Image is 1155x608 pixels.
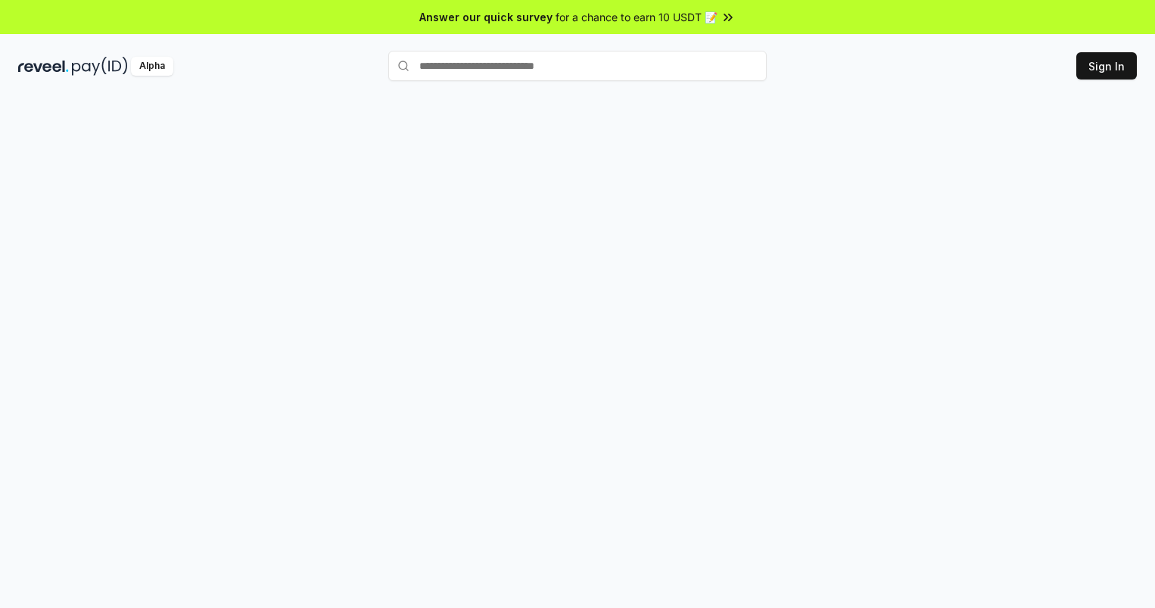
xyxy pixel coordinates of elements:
span: Answer our quick survey [419,9,553,25]
img: reveel_dark [18,57,69,76]
div: Alpha [131,57,173,76]
button: Sign In [1076,52,1137,80]
img: pay_id [72,57,128,76]
span: for a chance to earn 10 USDT 📝 [556,9,718,25]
